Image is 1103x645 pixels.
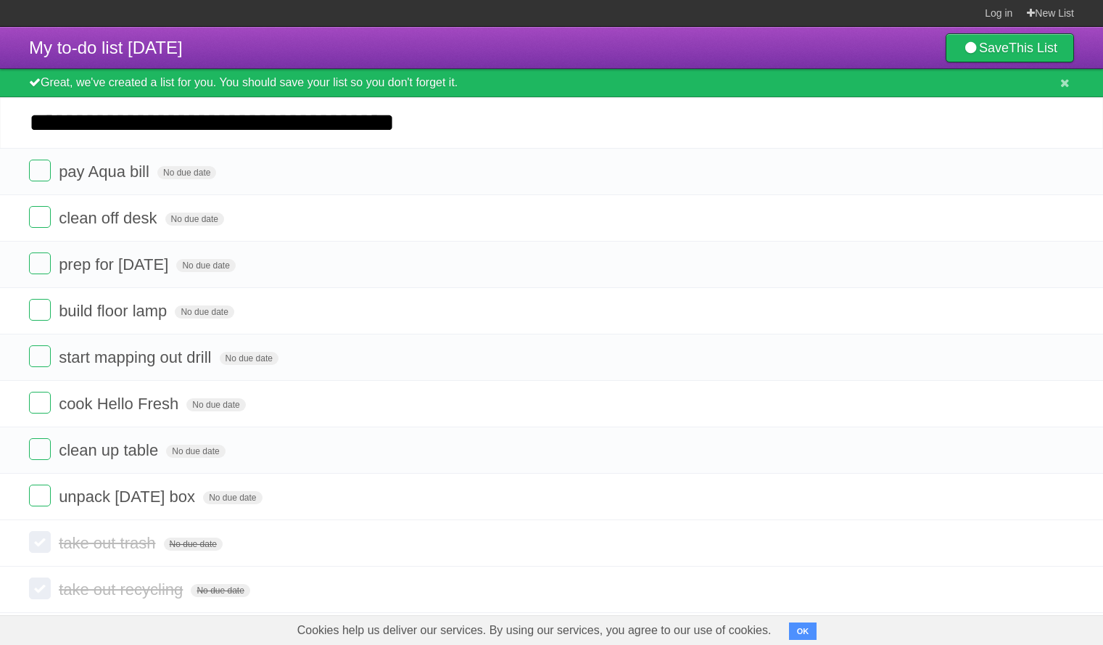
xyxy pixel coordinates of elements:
[203,491,262,504] span: No due date
[29,345,51,367] label: Done
[29,578,51,599] label: Done
[175,305,234,319] span: No due date
[191,584,249,597] span: No due date
[789,623,817,640] button: OK
[59,534,159,552] span: take out trash
[59,580,186,599] span: take out recycling
[165,213,224,226] span: No due date
[157,166,216,179] span: No due date
[29,206,51,228] label: Done
[59,395,182,413] span: cook Hello Fresh
[283,616,786,645] span: Cookies help us deliver our services. By using our services, you agree to our use of cookies.
[59,302,170,320] span: build floor lamp
[59,441,162,459] span: clean up table
[59,348,215,366] span: start mapping out drill
[220,352,278,365] span: No due date
[59,255,172,274] span: prep for [DATE]
[1009,41,1057,55] b: This List
[29,160,51,181] label: Done
[29,252,51,274] label: Done
[946,33,1074,62] a: SaveThis List
[29,531,51,553] label: Done
[29,299,51,321] label: Done
[166,445,225,458] span: No due date
[29,438,51,460] label: Done
[59,209,160,227] span: clean off desk
[164,538,223,551] span: No due date
[29,485,51,506] label: Done
[59,488,199,506] span: unpack [DATE] box
[29,38,183,57] span: My to-do list [DATE]
[186,398,245,411] span: No due date
[29,392,51,414] label: Done
[176,259,235,272] span: No due date
[59,163,153,181] span: pay Aqua bill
